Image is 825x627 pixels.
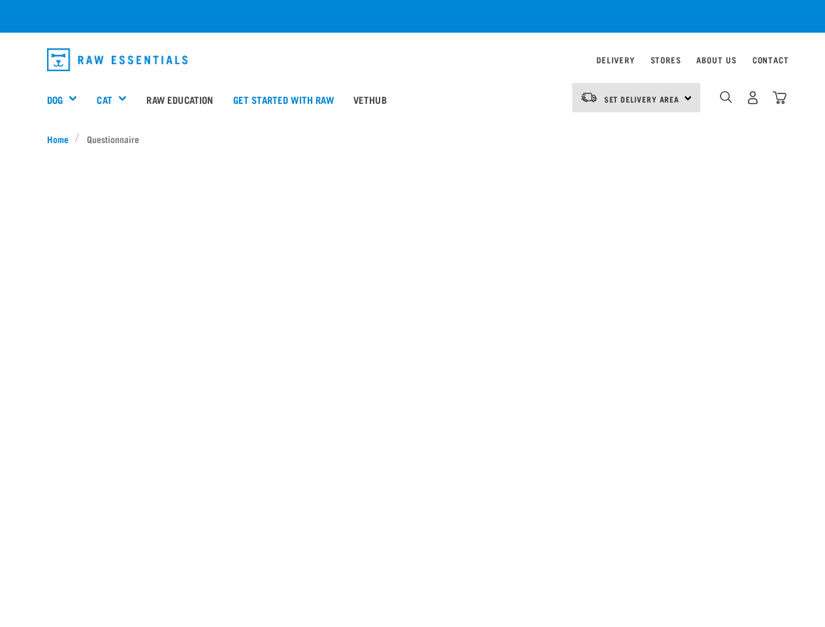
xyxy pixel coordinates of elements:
span: Home [47,132,69,146]
a: Dog [47,92,63,107]
img: home-icon@2x.png [773,91,786,104]
span: Set Delivery Area [604,97,680,101]
nav: breadcrumbs [47,132,779,146]
a: Contact [752,57,789,62]
a: Stores [651,57,681,62]
img: Raw Essentials Logo [47,48,188,71]
a: Cat [97,92,112,107]
a: Delivery [596,57,634,62]
a: About Us [696,57,736,62]
img: van-moving.png [580,91,598,103]
nav: dropdown navigation [37,43,789,76]
a: Get started with Raw [223,73,344,125]
a: Home [47,132,76,146]
img: user.png [746,91,760,104]
img: home-icon-1@2x.png [720,91,732,103]
a: Vethub [344,73,396,125]
a: Raw Education [137,73,223,125]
